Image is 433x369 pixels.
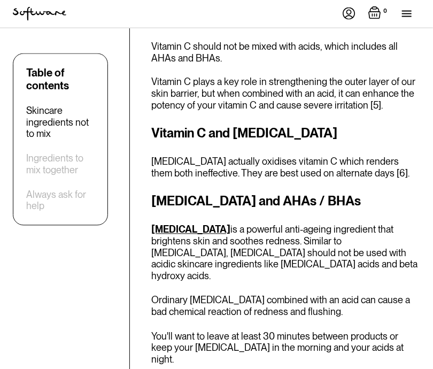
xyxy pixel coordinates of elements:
p: Ordinary [MEDICAL_DATA] combined with an acid can cause a bad chemical reaction of redness and fl... [151,295,420,318]
a: [MEDICAL_DATA] [151,224,230,235]
p: [MEDICAL_DATA] actually oxidises vitamin C which renders them both ineffective. They are best use... [151,156,420,179]
a: Skincare ingredients not to mix [26,105,95,140]
a: Open empty cart [368,6,389,21]
p: Vitamin C plays a key role in strengthening the outer layer of our skin barrier, but when combine... [151,76,420,111]
a: home [13,7,66,21]
div: 0 [381,6,389,16]
p: is a powerful anti-ageing ingredient that brightens skin and soothes redness. Similar to [MEDICAL... [151,224,420,282]
h3: [MEDICAL_DATA] and AHAs / BHAs [151,192,420,211]
h3: Vitamin C and [MEDICAL_DATA] [151,124,420,143]
div: Table of contents [26,67,95,93]
a: Always ask for help [26,189,95,212]
p: You'll want to leave at least 30 minutes between products or keep your [MEDICAL_DATA] in the morn... [151,331,420,366]
p: Vitamin C should not be mixed with acids, which includes all AHAs and BHAs. [151,41,420,64]
img: Software Logo [13,7,66,21]
a: Ingredients to mix together [26,153,95,176]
